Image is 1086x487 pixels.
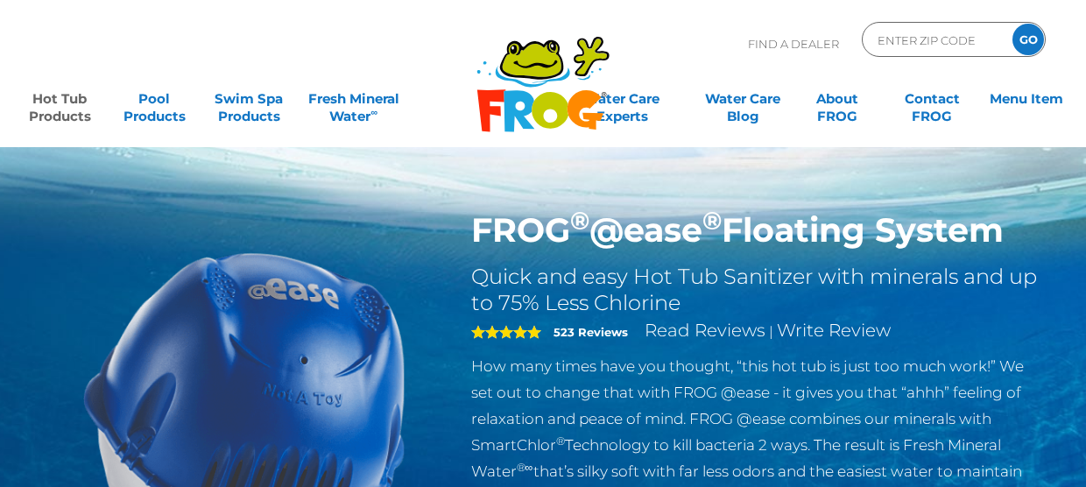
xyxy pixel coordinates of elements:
[517,461,533,474] sup: ®∞
[1012,24,1044,55] input: GO
[645,320,765,341] a: Read Reviews
[112,81,196,116] a: PoolProducts
[876,27,994,53] input: Zip Code Form
[701,81,785,116] a: Water CareBlog
[471,264,1043,316] h2: Quick and easy Hot Tub Sanitizer with minerals and up to 75% Less Chlorine
[370,106,377,118] sup: ∞
[207,81,291,116] a: Swim SpaProducts
[984,81,1068,116] a: Menu Item
[769,323,773,340] span: |
[18,81,102,116] a: Hot TubProducts
[301,81,406,116] a: Fresh MineralWater∞
[890,81,974,116] a: ContactFROG
[556,434,565,448] sup: ®
[748,22,839,66] p: Find A Dealer
[702,205,722,236] sup: ®
[554,325,628,339] strong: 523 Reviews
[471,210,1043,251] h1: FROG @ease Floating System
[570,205,589,236] sup: ®
[777,320,891,341] a: Write Review
[554,81,690,116] a: Water CareExperts
[471,325,541,339] span: 5
[795,81,879,116] a: AboutFROG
